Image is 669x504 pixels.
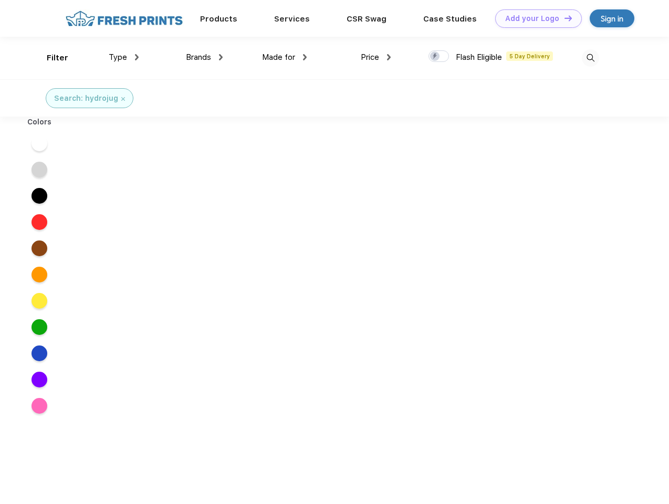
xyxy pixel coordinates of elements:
[505,14,559,23] div: Add your Logo
[262,52,295,62] span: Made for
[303,54,307,60] img: dropdown.png
[109,52,127,62] span: Type
[361,52,379,62] span: Price
[590,9,634,27] a: Sign in
[565,15,572,21] img: DT
[135,54,139,60] img: dropdown.png
[186,52,211,62] span: Brands
[200,14,237,24] a: Products
[582,49,599,67] img: desktop_search.svg
[506,51,553,61] span: 5 Day Delivery
[219,54,223,60] img: dropdown.png
[47,52,68,64] div: Filter
[62,9,186,28] img: fo%20logo%202.webp
[19,117,60,128] div: Colors
[387,54,391,60] img: dropdown.png
[456,52,502,62] span: Flash Eligible
[54,93,118,104] div: Search: hydrojug
[601,13,623,25] div: Sign in
[121,97,125,101] img: filter_cancel.svg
